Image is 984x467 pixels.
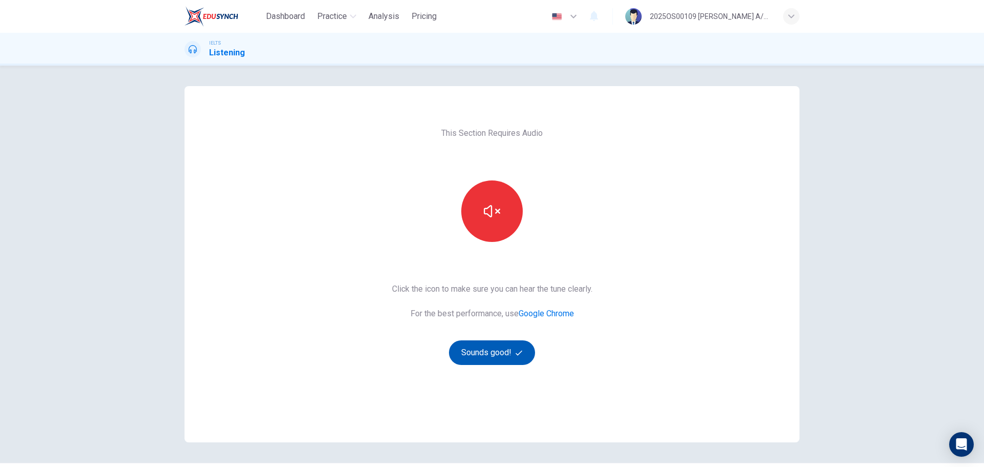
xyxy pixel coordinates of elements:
[317,10,347,23] span: Practice
[412,10,437,23] span: Pricing
[209,39,221,47] span: IELTS
[949,432,974,457] div: Open Intercom Messenger
[407,7,441,26] button: Pricing
[392,283,592,295] span: Click the icon to make sure you can hear the tune clearly.
[368,10,399,23] span: Analysis
[184,6,238,27] img: EduSynch logo
[519,309,574,318] a: Google Chrome
[449,340,535,365] button: Sounds good!
[392,308,592,320] span: For the best performance, use
[184,6,262,27] a: EduSynch logo
[650,10,771,23] div: 2025OS00109 [PERSON_NAME] A/P SWATHESAM
[625,8,642,25] img: Profile picture
[441,127,543,139] span: This Section Requires Audio
[266,10,305,23] span: Dashboard
[364,7,403,26] button: Analysis
[262,7,309,26] button: Dashboard
[550,13,563,21] img: en
[313,7,360,26] button: Practice
[209,47,245,59] h1: Listening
